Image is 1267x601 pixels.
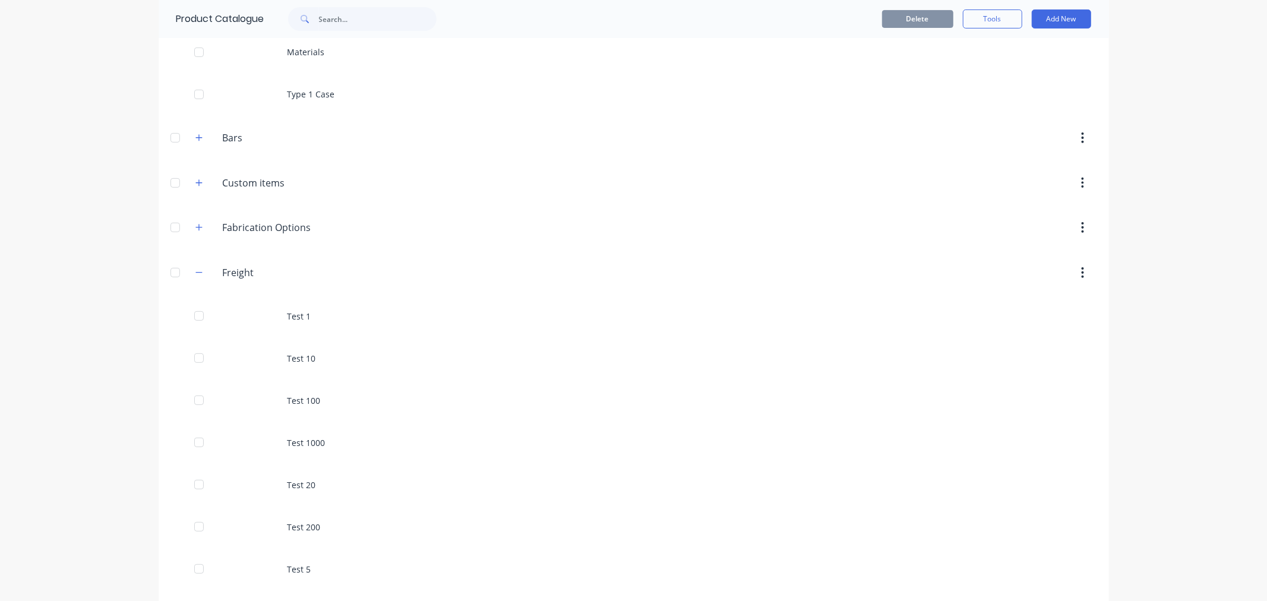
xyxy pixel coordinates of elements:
[223,176,364,190] input: Enter category name
[223,131,364,145] input: Enter category name
[159,295,1109,337] div: Test 1
[159,506,1109,548] div: Test 200
[319,7,437,31] input: Search...
[1032,10,1091,29] button: Add New
[159,31,1109,73] div: Materials
[159,422,1109,464] div: Test 1000
[882,10,953,28] button: Delete
[159,337,1109,379] div: Test 10
[223,265,364,280] input: Enter category name
[159,464,1109,506] div: Test 20
[159,548,1109,590] div: Test 5
[223,220,364,235] input: Enter category name
[159,379,1109,422] div: Test 100
[159,73,1109,115] div: Type 1 Case
[963,10,1022,29] button: Tools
